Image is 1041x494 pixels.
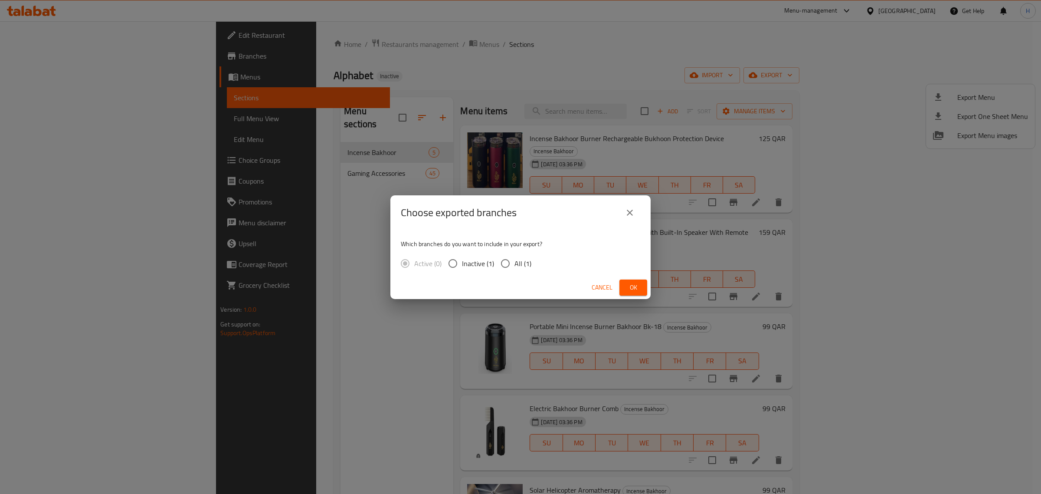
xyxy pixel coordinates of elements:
[619,202,640,223] button: close
[626,282,640,293] span: Ok
[414,258,442,269] span: Active (0)
[514,258,531,269] span: All (1)
[401,206,517,220] h2: Choose exported branches
[592,282,612,293] span: Cancel
[588,280,616,296] button: Cancel
[619,280,647,296] button: Ok
[401,240,640,248] p: Which branches do you want to include in your export?
[462,258,494,269] span: Inactive (1)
